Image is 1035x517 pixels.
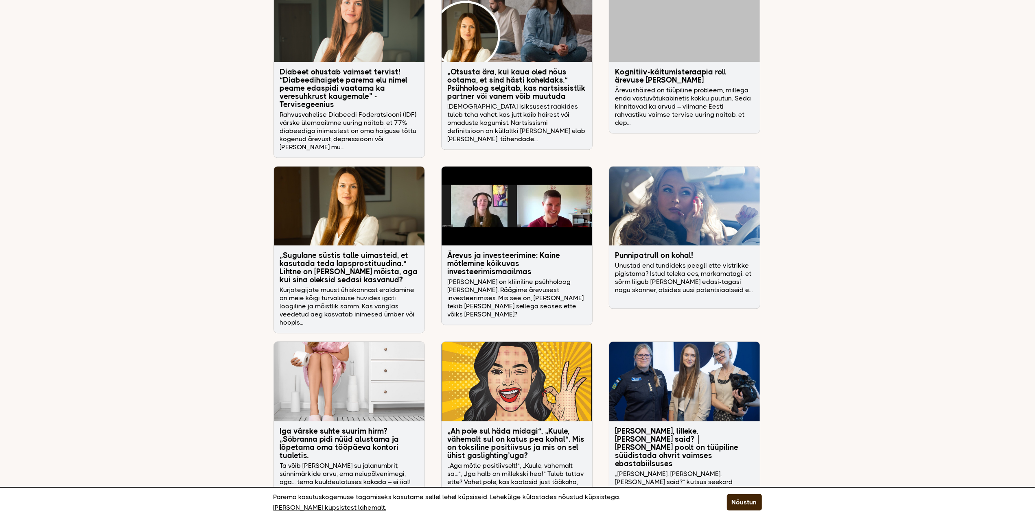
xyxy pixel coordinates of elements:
h3: Iga värske suhte suurim hirm? „Sõbranna pidi nüüd alustama ja lõpetama oma tööpäeva kontori tuale... [280,427,418,460]
h3: „Ah pole sul häda midagi“, „Kuule, vähemalt sul on katus pea kohal“. Mis on toksiline positiivsus... [448,427,586,460]
p: [PERSON_NAME] on kliiniline psühholoog [PERSON_NAME]. Räägime ärevusest investeerimises. Mis see ... [448,278,586,318]
p: Unustad end tundideks peegli ette vistrikke pigistama? Istud teleka ees, märkamatagi, et sõrm lii... [615,262,754,302]
a: Punnipatrull on kohal! Unustad end tundideks peegli ette vistrikke pigistama? Istud teleka ees, m... [609,166,760,308]
a: „Ah pole sul häda midagi“, „Kuule, vähemalt sul on katus pea kohal“. Mis on toksiline positiivsus... [442,342,592,508]
a: Iga värske suhte suurim hirm? „Sõbranna pidi nüüd alustama ja lõpetama oma tööpäeva kontori tuale... [274,342,425,508]
h3: Diabeet ohustab vaimset tervist! “Diabeedihaigete parema elu nimel peame edaspidi vaatama ka vere... [280,68,418,109]
h3: Punnipatrull on kohal! [615,251,754,260]
p: [DEMOGRAPHIC_DATA] isiksusest rääkides tuleb teha vahet, kas jutt käib häirest või omaduste kogum... [448,103,586,143]
a: „Sugulane süstis talle uimasteid, et kasutada teda lapsprostituudina.“ Lihtne on [PERSON_NAME] mõ... [274,166,425,333]
p: Rahvusvahelise Diabeedi Föderatsiooni (IDF) värske ülemaailmne uuring näitab, et 77% diabeediga i... [280,111,418,151]
p: Parema kasutuskogemuse tagamiseks kasutame sellel lehel küpsiseid. Lehekülge külastades nõustud k... [274,492,707,513]
p: Ta võib [PERSON_NAME] su jalanumbrit, sünnimärkide arvu, ema neiupõlvenimegi, aga... tema kuuldeu... [280,462,418,502]
h3: Ärevus ja investeerimine: Kaine mõtlemine kõikuvas investeerimismaailmas [448,251,586,276]
h3: „Sugulane süstis talle uimasteid, et kasutada teda lapsprostituudina.“ Lihtne on [PERSON_NAME] mõ... [280,251,418,284]
p: Kurjategijate muust ühiskonnast eraldamine on meie kõigi turvalisuse huvides igati loogiline ja m... [280,286,418,327]
p: „[PERSON_NAME], [PERSON_NAME], [PERSON_NAME] said?“ kutsus seekord [PERSON_NAME] jällegi kaks kül... [615,470,754,510]
h3: Kognitiiv-käitumisteraapia roll ärevuse [PERSON_NAME] [615,68,754,84]
button: Nõustun [727,494,762,510]
a: Ärevus ja investeerimine: Kaine mõtlemine kõikuvas investeerimismaailmas [PERSON_NAME] on kliinil... [442,166,592,325]
h3: [PERSON_NAME], lilleke, [PERSON_NAME] said? │ [PERSON_NAME] poolt on tüüpiline süüdistada ohvrit ... [615,427,754,468]
h3: „Otsusta ära, kui kaua oled nõus ootama, et sind hästi koheldaks.“ Psühholoog selgitab, kas narts... [448,68,586,100]
p: „Aga mõtle positiivselt!“, „Kuule, vähemalt sa...“, „Iga halb on millekski hea!“ Tuleb tuttav ett... [448,462,586,502]
a: [PERSON_NAME] küpsistest lähemalt. [274,502,386,513]
a: [PERSON_NAME], lilleke, [PERSON_NAME] said? │ [PERSON_NAME] poolt on tüüpiline süüdistada ohvrit ... [609,342,760,516]
p: Ärevushäired on tüüpiline probleem, millega enda vastuvõtukabinetis kokku puutun. Seda kinnitavad... [615,86,754,127]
